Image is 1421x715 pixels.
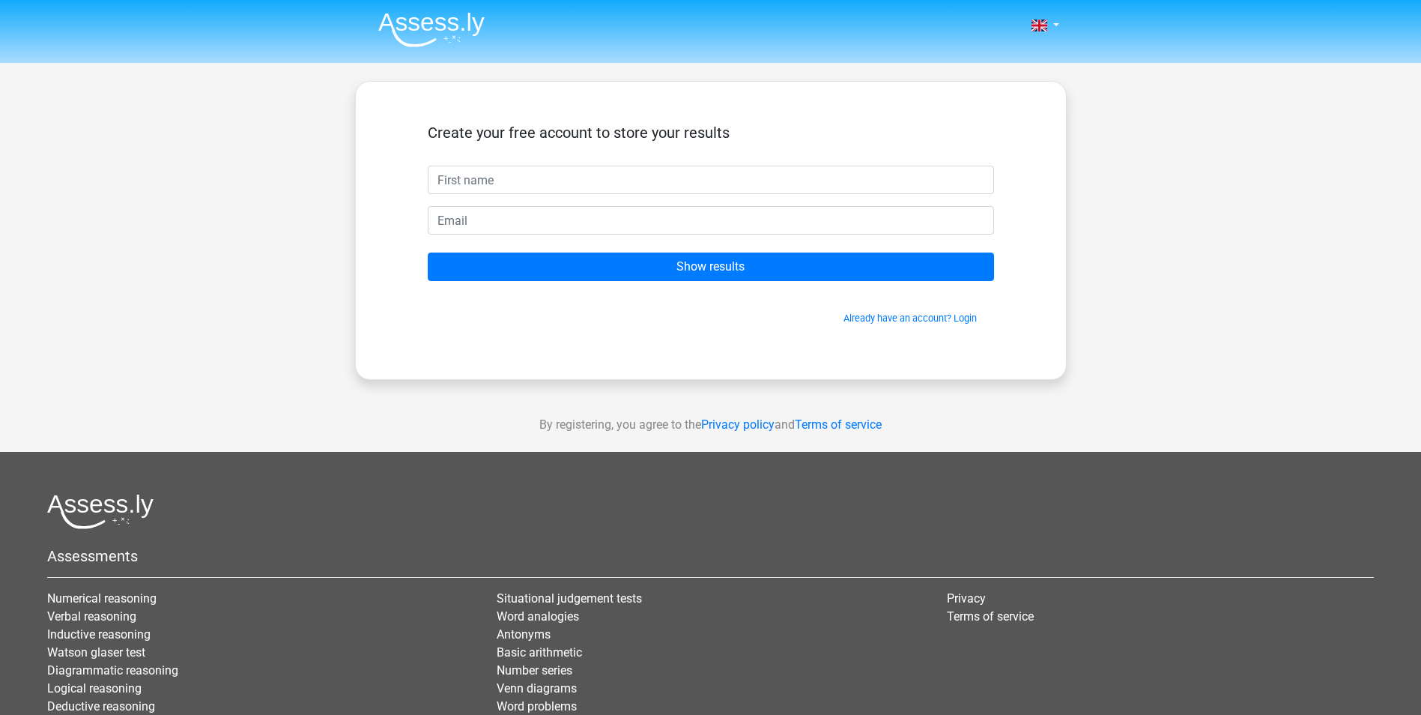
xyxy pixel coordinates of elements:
a: Word problems [497,699,577,714]
a: Diagrammatic reasoning [47,663,178,678]
a: Deductive reasoning [47,699,155,714]
a: Verbal reasoning [47,609,136,624]
img: Assessly logo [47,494,154,529]
a: Privacy [947,591,986,606]
h5: Create your free account to store your results [428,124,994,142]
a: Situational judgement tests [497,591,642,606]
a: Basic arithmetic [497,645,582,660]
input: Email [428,206,994,235]
a: Terms of service [795,417,882,432]
input: First name [428,166,994,194]
a: Numerical reasoning [47,591,157,606]
a: Inductive reasoning [47,627,151,642]
a: Word analogies [497,609,579,624]
h5: Assessments [47,547,1374,565]
img: Assessly [378,12,485,47]
a: Logical reasoning [47,681,142,696]
input: Show results [428,253,994,281]
a: Venn diagrams [497,681,577,696]
a: Terms of service [947,609,1034,624]
a: Number series [497,663,572,678]
a: Already have an account? Login [843,313,977,324]
a: Privacy policy [701,417,775,432]
a: Antonyms [497,627,551,642]
a: Watson glaser test [47,645,145,660]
